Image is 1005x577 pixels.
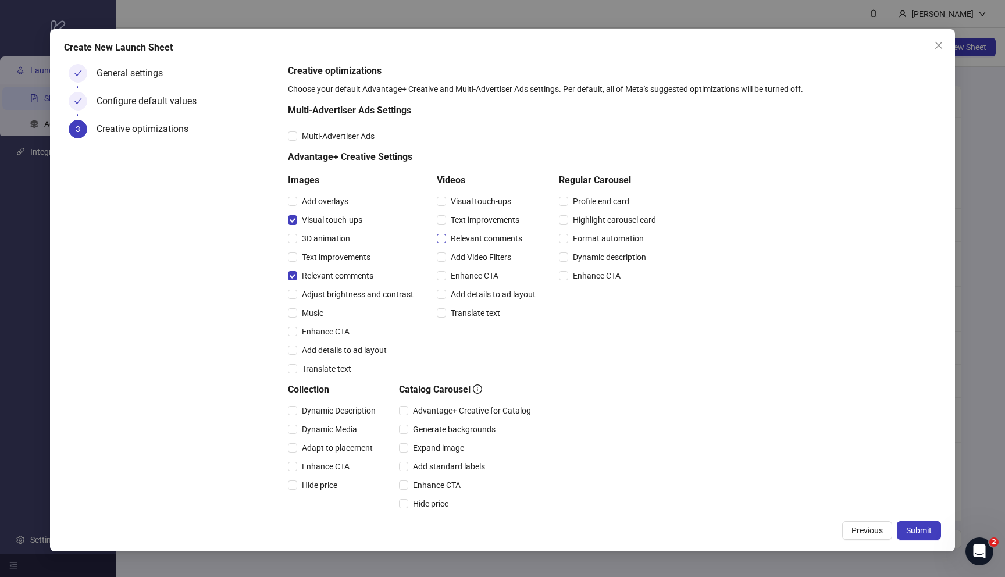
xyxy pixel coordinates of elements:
[297,404,380,417] span: Dynamic Description
[297,213,367,226] span: Visual touch-ups
[297,423,362,436] span: Dynamic Media
[446,232,527,245] span: Relevant comments
[97,92,206,111] div: Configure default values
[297,269,378,282] span: Relevant comments
[446,269,503,282] span: Enhance CTA
[568,269,625,282] span: Enhance CTA
[297,325,354,338] span: Enhance CTA
[74,69,82,77] span: check
[446,288,540,301] span: Add details to ad layout
[446,251,516,263] span: Add Video Filters
[568,213,661,226] span: Highlight carousel card
[97,120,198,138] div: Creative optimizations
[408,441,469,454] span: Expand image
[297,362,356,375] span: Translate text
[297,195,353,208] span: Add overlays
[297,307,328,319] span: Music
[408,479,465,491] span: Enhance CTA
[965,537,993,565] iframe: Intercom live chat
[288,173,418,187] h5: Images
[297,288,418,301] span: Adjust brightness and contrast
[297,344,391,357] span: Add details to ad layout
[989,537,999,547] span: 2
[446,213,524,226] span: Text improvements
[408,423,500,436] span: Generate backgrounds
[897,521,941,540] button: Submit
[399,383,536,397] h5: Catalog Carousel
[297,251,375,263] span: Text improvements
[64,41,940,55] div: Create New Launch Sheet
[288,383,380,397] h5: Collection
[906,526,932,535] span: Submit
[288,83,936,95] div: Choose your default Advantage+ Creative and Multi-Advertiser Ads settings. Per default, all of Me...
[851,526,883,535] span: Previous
[934,41,943,50] span: close
[288,64,936,78] h5: Creative optimizations
[842,521,892,540] button: Previous
[297,441,377,454] span: Adapt to placement
[568,195,634,208] span: Profile end card
[446,195,516,208] span: Visual touch-ups
[568,232,648,245] span: Format automation
[408,497,453,510] span: Hide price
[288,150,661,164] h5: Advantage+ Creative Settings
[297,130,379,143] span: Multi-Advertiser Ads
[76,124,80,134] span: 3
[297,460,354,473] span: Enhance CTA
[929,36,948,55] button: Close
[288,104,661,117] h5: Multi-Advertiser Ads Settings
[408,460,490,473] span: Add standard labels
[97,64,172,83] div: General settings
[437,173,540,187] h5: Videos
[568,251,651,263] span: Dynamic description
[297,232,355,245] span: 3D animation
[297,479,342,491] span: Hide price
[446,307,505,319] span: Translate text
[408,404,536,417] span: Advantage+ Creative for Catalog
[559,173,661,187] h5: Regular Carousel
[473,384,482,394] span: info-circle
[74,97,82,105] span: check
